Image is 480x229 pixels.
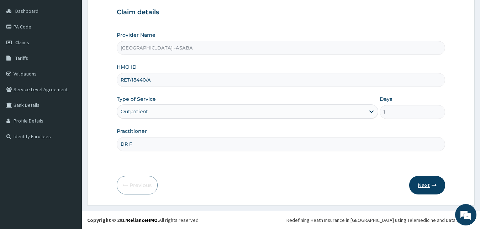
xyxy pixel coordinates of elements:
[380,95,392,103] label: Days
[15,8,38,14] span: Dashboard
[41,69,98,141] span: We're online!
[127,217,158,223] a: RelianceHMO
[15,55,28,61] span: Tariffs
[13,36,29,53] img: d_794563401_company_1708531726252_794563401
[409,176,445,194] button: Next
[117,9,445,16] h3: Claim details
[117,31,155,38] label: Provider Name
[117,176,158,194] button: Previous
[37,40,120,49] div: Chat with us now
[87,217,159,223] strong: Copyright © 2017 .
[117,4,134,21] div: Minimize live chat window
[117,127,147,135] label: Practitioner
[15,39,29,46] span: Claims
[117,63,137,71] label: HMO ID
[82,211,480,229] footer: All rights reserved.
[286,217,475,224] div: Redefining Heath Insurance in [GEOGRAPHIC_DATA] using Telemedicine and Data Science!
[4,153,136,178] textarea: Type your message and hit 'Enter'
[117,73,445,87] input: Enter HMO ID
[117,95,156,103] label: Type of Service
[117,137,445,151] input: Enter Name
[121,108,148,115] div: Outpatient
